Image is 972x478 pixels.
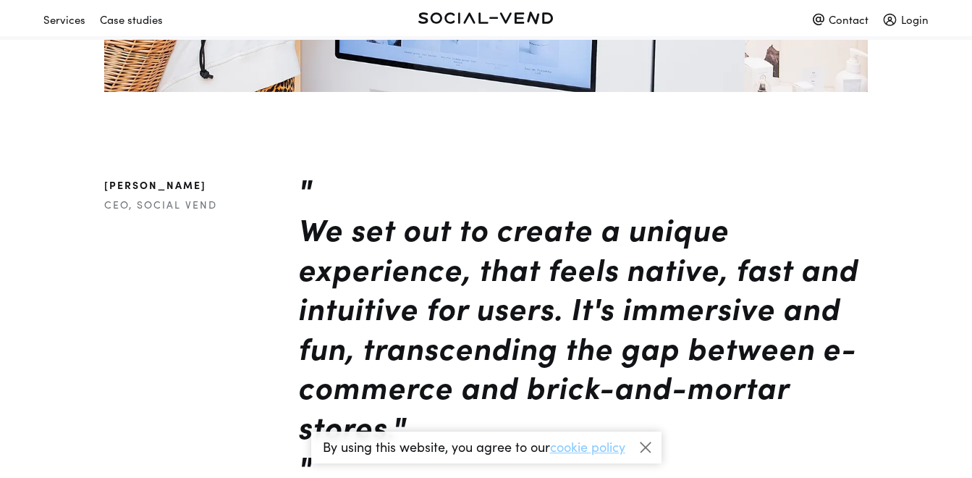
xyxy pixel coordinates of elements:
div: Contact [813,7,869,32]
p: We set out to create a unique experience, that feels native, fast and intuitive for users. It's i... [297,209,868,446]
div: Services [43,7,85,32]
a: cookie policy [550,437,625,456]
p: By using this website, you agree to our [323,440,625,453]
a: Case studies [100,7,177,22]
div: Login [883,7,929,32]
div: Case studies [100,7,163,32]
h1: [PERSON_NAME] [104,179,276,191]
h2: CEO, Social Vend [104,198,276,211]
